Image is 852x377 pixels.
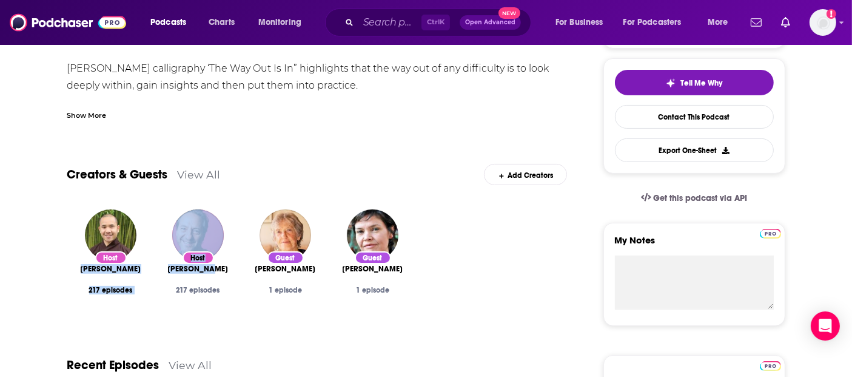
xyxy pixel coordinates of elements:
[776,12,795,33] a: Show notifications dropdown
[810,9,836,36] span: Logged in as scottb4744
[255,264,316,274] a: Joanna Macy
[615,70,774,95] button: tell me why sparkleTell Me Why
[255,264,316,274] span: [PERSON_NAME]
[178,168,221,181] a: View All
[339,286,407,294] div: 1 episode
[337,8,543,36] div: Search podcasts, credits, & more...
[555,14,603,31] span: For Business
[666,78,676,88] img: tell me why sparkle
[347,209,398,261] img: Kate Raworth
[209,14,235,31] span: Charts
[343,264,403,274] span: [PERSON_NAME]
[67,358,159,373] a: Recent Episodes
[616,13,699,32] button: open menu
[183,251,214,264] div: Host
[10,11,126,34] img: Podchaser - Follow, Share and Rate Podcasts
[760,359,781,371] a: Pro website
[760,229,781,239] img: Podchaser Pro
[547,13,619,32] button: open menu
[81,264,141,274] a: Phap Huu
[760,227,781,239] a: Pro website
[355,251,391,264] div: Guest
[168,264,229,274] span: [PERSON_NAME]
[699,13,743,32] button: open menu
[498,7,520,19] span: New
[484,164,567,185] div: Add Creators
[421,15,450,30] span: Ctrl K
[77,286,145,294] div: 217 episodes
[746,12,766,33] a: Show notifications dropdown
[67,167,168,182] a: Creators & Guests
[169,359,212,372] a: View All
[260,209,311,261] img: Joanna Macy
[267,251,304,264] div: Guest
[460,15,521,30] button: Open AdvancedNew
[150,14,186,31] span: Podcasts
[85,209,136,261] img: Phap Huu
[623,14,682,31] span: For Podcasters
[343,264,403,274] a: Kate Raworth
[258,14,301,31] span: Monitoring
[810,9,836,36] button: Show profile menu
[201,13,242,32] a: Charts
[358,13,421,32] input: Search podcasts, credits, & more...
[810,9,836,36] img: User Profile
[708,14,728,31] span: More
[142,13,202,32] button: open menu
[615,105,774,129] a: Contact This Podcast
[811,311,840,341] div: Open Intercom Messenger
[252,286,320,294] div: 1 episode
[81,264,141,274] span: [PERSON_NAME]
[760,361,781,371] img: Podchaser Pro
[164,286,232,294] div: 217 episodes
[465,19,515,25] span: Open Advanced
[615,138,774,162] button: Export One-Sheet
[250,13,317,32] button: open menu
[680,78,722,88] span: Tell Me Why
[95,251,127,264] div: Host
[615,234,774,256] label: My Notes
[631,183,757,213] a: Get this podcast via API
[172,209,224,261] img: Jo Confino
[827,9,836,19] svg: Add a profile image
[168,264,229,274] a: Jo Confino
[653,193,747,203] span: Get this podcast via API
